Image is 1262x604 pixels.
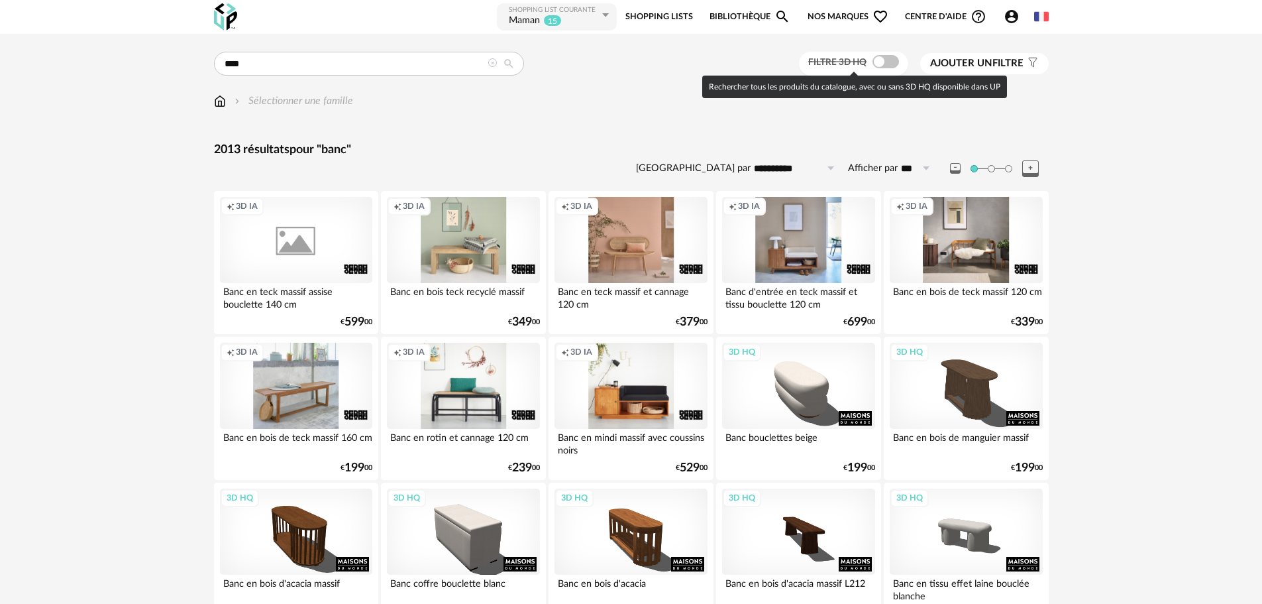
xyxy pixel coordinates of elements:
[227,201,235,211] span: Creation icon
[808,58,867,67] span: Filtre 3D HQ
[341,318,372,327] div: € 00
[214,93,226,109] img: svg+xml;base64,PHN2ZyB3aWR0aD0iMTYiIGhlaWdodD0iMTciIHZpZXdCb3g9IjAgMCAxNiAxNyIgZmlsbD0ibm9uZSIgeG...
[676,318,708,327] div: € 00
[905,9,986,25] span: Centre d'aideHelp Circle Outline icon
[232,93,353,109] div: Sélectionner une famille
[232,93,242,109] img: svg+xml;base64,PHN2ZyB3aWR0aD0iMTYiIGhlaWdodD0iMTYiIHZpZXdCb3g9IjAgMCAxNiAxNiIgZmlsbD0ibm9uZSIgeG...
[971,9,986,25] span: Help Circle Outline icon
[722,429,874,455] div: Banc bouclettes beige
[509,6,599,15] div: Shopping List courante
[220,283,372,310] div: Banc en teck massif assise bouclette 140 cm
[884,191,1048,334] a: Creation icon 3D IA Banc en bois de teck massif 120 cm €33900
[388,489,426,507] div: 3D HQ
[403,347,425,357] span: 3D IA
[729,201,737,211] span: Creation icon
[843,463,875,473] div: € 00
[847,463,867,473] span: 199
[561,201,569,211] span: Creation icon
[543,15,562,27] sup: 15
[680,463,700,473] span: 529
[906,201,927,211] span: 3D IA
[890,343,929,361] div: 3D HQ
[508,318,540,327] div: € 00
[884,337,1048,480] a: 3D HQ Banc en bois de manguier massif €19900
[214,337,378,480] a: Creation icon 3D IA Banc en bois de teck massif 160 cm €19900
[394,347,401,357] span: Creation icon
[1004,9,1020,25] span: Account Circle icon
[236,347,258,357] span: 3D IA
[890,575,1042,601] div: Banc en tissu effet laine bouclée blanche
[387,429,539,455] div: Banc en rotin et cannage 120 cm
[676,463,708,473] div: € 00
[1004,9,1025,25] span: Account Circle icon
[774,9,790,25] span: Magnify icon
[722,575,874,601] div: Banc en bois d'acacia massif L212
[214,191,378,334] a: Creation icon 3D IA Banc en teck massif assise bouclette 140 cm €59900
[570,347,592,357] span: 3D IA
[549,191,713,334] a: Creation icon 3D IA Banc en teck massif et cannage 120 cm €37900
[236,201,258,211] span: 3D IA
[680,318,700,327] span: 379
[847,318,867,327] span: 699
[625,2,693,32] a: Shopping Lists
[214,143,1049,158] div: 2013 résultats
[890,283,1042,310] div: Banc en bois de teck massif 120 cm
[723,489,761,507] div: 3D HQ
[843,318,875,327] div: € 00
[723,343,761,361] div: 3D HQ
[555,489,594,507] div: 3D HQ
[890,489,929,507] div: 3D HQ
[561,347,569,357] span: Creation icon
[387,283,539,310] div: Banc en bois teck recyclé massif
[872,9,888,25] span: Heart Outline icon
[227,347,235,357] span: Creation icon
[549,337,713,480] a: Creation icon 3D IA Banc en mindi massif avec coussins noirs €52900
[702,76,1007,98] div: Rechercher tous les produits du catalogue, avec ou sans 3D HQ disponible dans UP
[636,162,751,175] label: [GEOGRAPHIC_DATA] par
[930,58,992,68] span: Ajouter un
[1034,9,1049,24] img: fr
[716,337,880,480] a: 3D HQ Banc bouclettes beige €19900
[387,575,539,601] div: Banc coffre bouclette blanc
[930,57,1024,70] span: filtre
[920,53,1049,74] button: Ajouter unfiltre Filter icon
[512,318,532,327] span: 349
[890,429,1042,455] div: Banc en bois de manguier massif
[808,2,888,32] span: Nos marques
[1015,463,1035,473] span: 199
[848,162,898,175] label: Afficher par
[344,463,364,473] span: 199
[1024,57,1039,70] span: Filter icon
[403,201,425,211] span: 3D IA
[1015,318,1035,327] span: 339
[738,201,760,211] span: 3D IA
[896,201,904,211] span: Creation icon
[716,191,880,334] a: Creation icon 3D IA Banc d'entrée en teck massif et tissu bouclette 120 cm €69900
[221,489,259,507] div: 3D HQ
[1011,463,1043,473] div: € 00
[1011,318,1043,327] div: € 00
[394,201,401,211] span: Creation icon
[710,2,790,32] a: BibliothèqueMagnify icon
[554,283,707,310] div: Banc en teck massif et cannage 120 cm
[220,429,372,455] div: Banc en bois de teck massif 160 cm
[509,15,540,28] div: Maman
[341,463,372,473] div: € 00
[381,191,545,334] a: Creation icon 3D IA Banc en bois teck recyclé massif €34900
[220,575,372,601] div: Banc en bois d'acacia massif
[722,283,874,310] div: Banc d'entrée en teck massif et tissu bouclette 120 cm
[289,144,351,156] span: pour "banc"
[508,463,540,473] div: € 00
[214,3,237,30] img: OXP
[344,318,364,327] span: 599
[554,575,707,601] div: Banc en bois d'acacia
[554,429,707,455] div: Banc en mindi massif avec coussins noirs
[512,463,532,473] span: 239
[381,337,545,480] a: Creation icon 3D IA Banc en rotin et cannage 120 cm €23900
[570,201,592,211] span: 3D IA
